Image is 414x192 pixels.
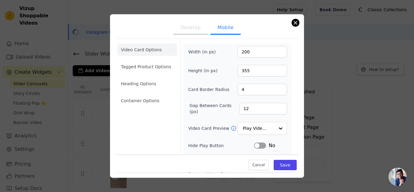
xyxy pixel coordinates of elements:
button: Close modal [292,19,299,26]
li: Container Options [117,95,177,107]
button: Mobile [210,22,241,35]
button: Desktop [173,22,208,35]
label: Height (in px) [188,68,221,74]
label: Hide Play Button [188,143,254,149]
label: Video Card Preview [188,125,230,131]
label: Width (in px) [188,49,221,55]
li: Video Card Options [117,44,177,56]
button: Cancel [249,160,269,170]
button: Save [274,160,297,170]
label: Card Border Radius [188,86,229,93]
li: Heading Options [117,78,177,90]
label: Gap Between Cards (px) [189,103,239,115]
a: Open chat [389,168,407,186]
li: Tagged Product Options [117,61,177,73]
span: No [269,142,275,149]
